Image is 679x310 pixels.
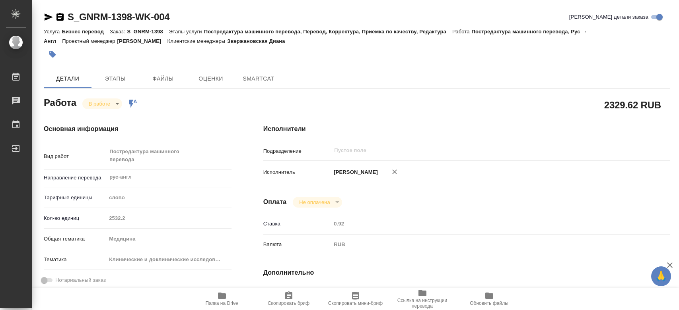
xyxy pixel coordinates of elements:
[167,38,228,44] p: Клиентские менеджеры
[55,276,106,284] span: Нотариальный заказ
[389,288,456,310] button: Ссылка на инструкции перевода
[452,29,472,35] p: Работа
[44,95,76,109] h2: Работа
[456,288,523,310] button: Обновить файлы
[144,74,182,84] span: Файлы
[62,38,117,44] p: Проектный менеджер
[68,12,169,22] a: S_GNRM-1398-WK-004
[569,13,648,21] span: [PERSON_NAME] детали заказа
[239,74,278,84] span: SmartCat
[44,124,232,134] h4: Основная информация
[328,300,383,306] span: Скопировать мини-бриф
[44,235,106,243] p: Общая тематика
[44,194,106,202] p: Тарифные единицы
[293,197,342,208] div: В работе
[263,197,287,207] h4: Оплата
[604,98,661,112] h2: 2329.62 RUB
[44,152,106,160] p: Вид работ
[49,74,87,84] span: Детали
[386,163,403,181] button: Удалить исполнителя
[44,12,53,22] button: Скопировать ссылку для ЯМессенджера
[204,29,452,35] p: Постредактура машинного перевода, Перевод, Корректура, Приёмка по качеству, Редактура
[62,29,110,35] p: Бизнес перевод
[263,168,331,176] p: Исполнитель
[263,147,331,155] p: Подразделение
[333,146,617,155] input: Пустое поле
[255,288,322,310] button: Скопировать бриф
[227,38,291,44] p: Звержановская Диана
[106,191,231,204] div: слово
[82,98,122,109] div: В работе
[470,300,508,306] span: Обновить файлы
[44,46,61,63] button: Добавить тэг
[263,241,331,248] p: Валюта
[268,300,309,306] span: Скопировать бриф
[96,74,134,84] span: Этапы
[169,29,204,35] p: Этапы услуги
[331,168,378,176] p: [PERSON_NAME]
[44,214,106,222] p: Кол-во единиц
[189,288,255,310] button: Папка на Drive
[106,232,231,246] div: Медицина
[331,218,636,229] input: Пустое поле
[331,238,636,251] div: RUB
[263,124,670,134] h4: Исполнители
[394,298,451,309] span: Ссылка на инструкции перевода
[322,288,389,310] button: Скопировать мини-бриф
[44,174,106,182] p: Направление перевода
[651,266,671,286] button: 🙏
[263,220,331,228] p: Ставка
[86,100,113,107] button: В работе
[127,29,169,35] p: S_GNRM-1398
[654,268,668,285] span: 🙏
[106,253,231,266] div: Клинические и доклинические исследования
[110,29,127,35] p: Заказ:
[206,300,238,306] span: Папка на Drive
[117,38,167,44] p: [PERSON_NAME]
[44,29,62,35] p: Услуга
[263,268,670,277] h4: Дополнительно
[55,12,65,22] button: Скопировать ссылку
[297,199,332,206] button: Не оплачена
[44,256,106,264] p: Тематика
[106,212,231,224] input: Пустое поле
[192,74,230,84] span: Оценки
